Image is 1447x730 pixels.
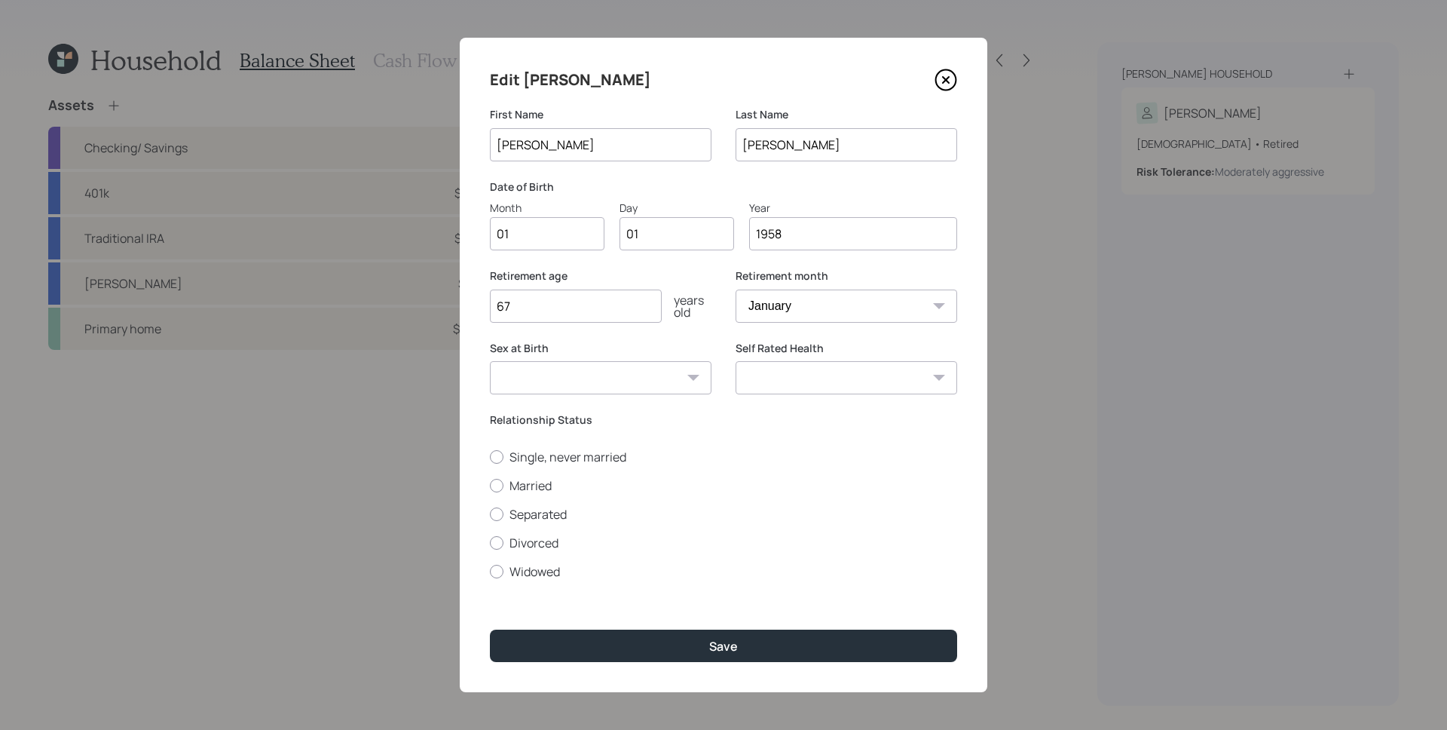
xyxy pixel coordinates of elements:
button: Save [490,630,957,662]
label: Married [490,477,957,494]
label: Divorced [490,535,957,551]
label: Sex at Birth [490,341,711,356]
h4: Edit [PERSON_NAME] [490,68,651,92]
label: Widowed [490,563,957,580]
div: Day [619,200,734,216]
div: Year [749,200,957,216]
div: Month [490,200,604,216]
div: years old [662,294,711,318]
input: Day [619,217,734,250]
label: Separated [490,506,957,523]
div: Save [709,638,738,655]
label: Relationship Status [490,413,957,428]
label: Last Name [736,107,957,122]
label: First Name [490,107,711,122]
input: Month [490,217,604,250]
label: Retirement age [490,268,711,284]
label: Date of Birth [490,179,957,195]
input: Year [749,217,957,250]
label: Retirement month [736,268,957,284]
label: Self Rated Health [736,341,957,356]
label: Single, never married [490,449,957,465]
